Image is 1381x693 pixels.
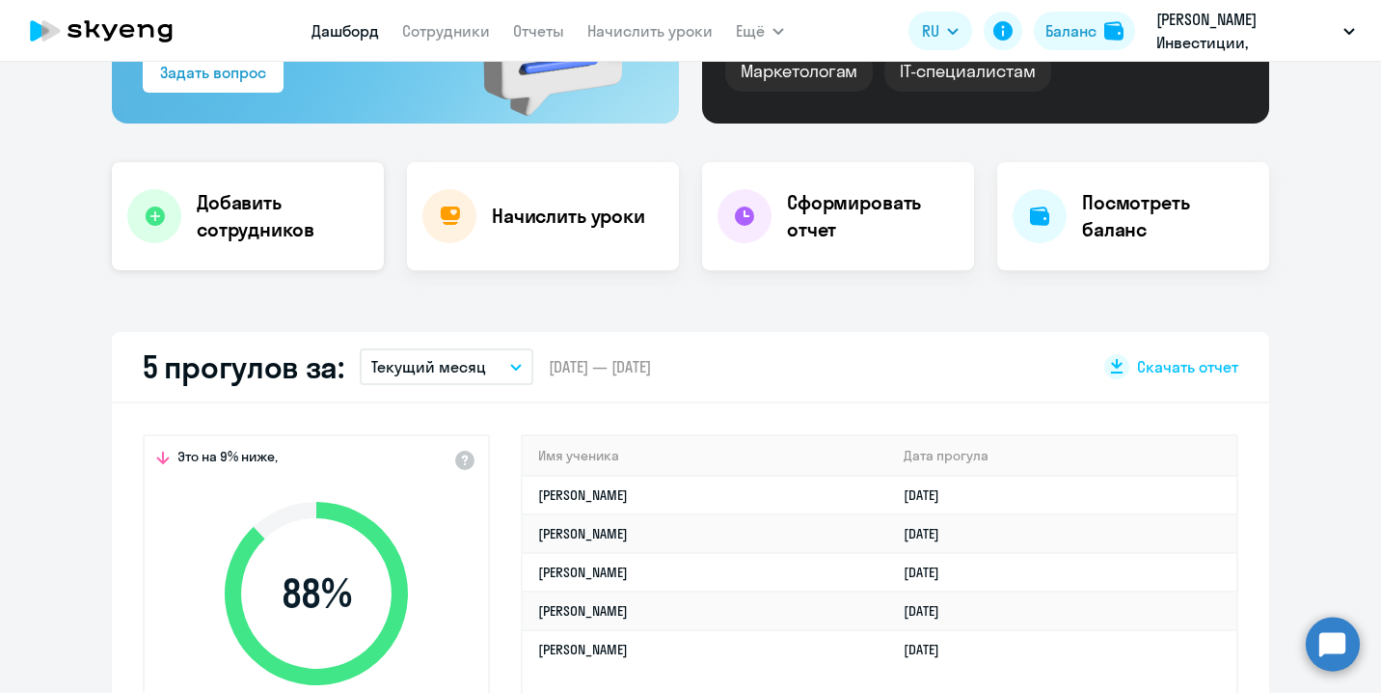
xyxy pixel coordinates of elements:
a: [PERSON_NAME] [538,641,628,658]
a: [DATE] [904,525,955,542]
h4: Начислить уроки [492,203,645,230]
p: Текущий месяц [371,355,486,378]
img: balance [1104,21,1124,41]
a: Отчеты [513,21,564,41]
span: [DATE] — [DATE] [549,356,651,377]
a: Начислить уроки [587,21,713,41]
a: [PERSON_NAME] [538,486,628,504]
a: [PERSON_NAME] [538,525,628,542]
span: RU [922,19,939,42]
h4: Добавить сотрудников [197,189,368,243]
div: IT-специалистам [884,51,1050,92]
button: Текущий месяц [360,348,533,385]
a: [DATE] [904,486,955,504]
span: Ещё [736,19,765,42]
h4: Сформировать отчет [787,189,959,243]
th: Имя ученика [523,436,888,476]
div: Задать вопрос [160,61,266,84]
a: [DATE] [904,602,955,620]
a: [DATE] [904,641,955,658]
button: [PERSON_NAME] Инвестиции, [PERSON_NAME] ТЕХНОЛОГИИ, ООО [1147,8,1365,54]
a: Дашборд [311,21,379,41]
span: Это на 9% ниже, [177,448,278,471]
a: [PERSON_NAME] [538,564,628,581]
a: Сотрудники [402,21,490,41]
a: [PERSON_NAME] [538,602,628,620]
th: Дата прогула [888,436,1236,476]
button: Задать вопрос [143,54,284,93]
button: RU [908,12,972,50]
span: 88 % [205,570,427,617]
button: Ещё [736,12,784,50]
div: Баланс [1045,19,1097,42]
div: Маркетологам [725,51,873,92]
span: Скачать отчет [1137,356,1238,377]
button: Балансbalance [1034,12,1135,50]
h2: 5 прогулов за: [143,347,344,386]
a: [DATE] [904,564,955,581]
h4: Посмотреть баланс [1082,189,1254,243]
p: [PERSON_NAME] Инвестиции, [PERSON_NAME] ТЕХНОЛОГИИ, ООО [1156,8,1336,54]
